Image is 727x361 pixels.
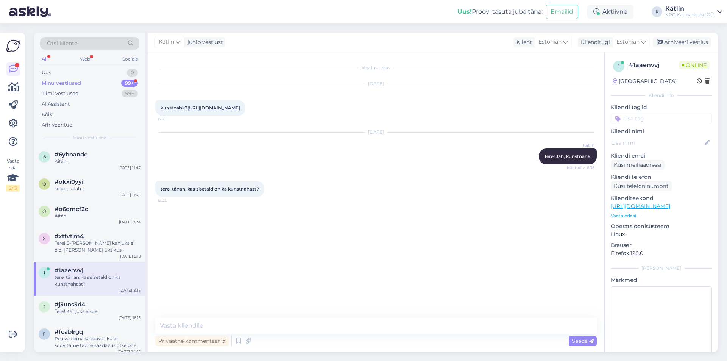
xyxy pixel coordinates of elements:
[611,139,703,147] input: Lisa nimi
[127,69,138,77] div: 0
[55,158,141,165] div: Aitäh!
[611,213,712,219] p: Vaata edasi ...
[119,288,141,293] div: [DATE] 8:35
[155,80,597,87] div: [DATE]
[629,61,679,70] div: # 1aaenvvj
[457,8,472,15] b: Uus!
[611,203,670,209] a: [URL][DOMAIN_NAME]
[42,69,51,77] div: Uus
[6,185,20,192] div: 2 / 3
[73,134,107,141] span: Minu vestlused
[55,240,141,253] div: Tere! E-[PERSON_NAME] kahjuks ei ole, [PERSON_NAME] üksikus kaupluses võib veel [PERSON_NAME].
[47,39,77,47] span: Otsi kliente
[117,349,141,355] div: [DATE] 14:55
[42,121,73,129] div: Arhiveeritud
[652,6,662,17] div: K
[611,241,712,249] p: Brauser
[611,230,712,238] p: Linux
[118,192,141,198] div: [DATE] 11:45
[43,236,46,241] span: x
[611,181,672,191] div: Küsi telefoninumbrit
[159,38,174,46] span: Kätlin
[55,151,87,158] span: #6ybnandc
[55,213,141,219] div: Aitäh
[119,219,141,225] div: [DATE] 9:24
[42,111,53,118] div: Kõik
[6,158,20,192] div: Vaata siia
[611,249,712,257] p: Firefox 128.0
[578,38,610,46] div: Klienditugi
[679,61,710,69] span: Online
[611,173,712,181] p: Kliendi telefon
[653,37,711,47] div: Arhiveeri vestlus
[40,54,49,64] div: All
[55,308,141,315] div: Tere! Kahjuks ei ole.
[161,105,240,111] span: kunstnahk?
[155,64,597,71] div: Vestlus algas
[611,92,712,99] div: Kliendi info
[55,233,84,240] span: #xttvtlm4
[665,12,714,18] div: KPG Kaubanduse OÜ
[122,90,138,97] div: 99+
[155,129,597,136] div: [DATE]
[55,328,83,335] span: #fcablrgq
[616,38,640,46] span: Estonian
[611,152,712,160] p: Kliendi email
[572,338,594,344] span: Saada
[566,142,594,148] span: Kätlin
[120,253,141,259] div: [DATE] 9:18
[155,336,229,346] div: Privaatne kommentaar
[6,39,20,53] img: Askly Logo
[611,160,665,170] div: Küsi meiliaadressi
[611,276,712,284] p: Märkmed
[121,54,139,64] div: Socials
[187,105,240,111] a: [URL][DOMAIN_NAME]
[42,208,46,214] span: o
[457,7,543,16] div: Proovi tasuta juba täna:
[566,165,594,170] span: Nähtud ✓ 8:35
[538,38,562,46] span: Estonian
[118,165,141,170] div: [DATE] 11:47
[55,335,141,349] div: Peaks olema saadaval, kuid soovitame täpne saadavus otse poest üle uurida, kaupluse number on 555...
[665,6,714,12] div: Kätlin
[611,113,712,124] input: Lisa tag
[158,116,186,122] span: 17:21
[161,186,259,192] span: tere. tänan, kas sisetald on ka kunstnahast?
[55,267,83,274] span: #1aaenvvj
[544,153,591,159] span: Tere! Jah, kunstnahk.
[42,181,46,187] span: o
[158,197,186,203] span: 12:32
[546,5,578,19] button: Emailid
[44,270,45,275] span: 1
[618,63,619,69] span: 1
[587,5,633,19] div: Aktiivne
[55,185,141,192] div: selge , aitäh :)
[611,103,712,111] p: Kliendi tag'id
[611,194,712,202] p: Klienditeekond
[611,127,712,135] p: Kliendi nimi
[78,54,92,64] div: Web
[42,90,79,97] div: Tiimi vestlused
[613,77,677,85] div: [GEOGRAPHIC_DATA]
[43,304,45,309] span: j
[513,38,532,46] div: Klient
[665,6,722,18] a: KätlinKPG Kaubanduse OÜ
[43,154,46,159] span: 6
[55,301,85,308] span: #j3uns3d4
[184,38,223,46] div: juhib vestlust
[119,315,141,320] div: [DATE] 16:15
[43,331,46,337] span: f
[42,80,81,87] div: Minu vestlused
[611,265,712,272] div: [PERSON_NAME]
[55,178,83,185] span: #okxi0yyi
[55,274,141,288] div: tere. tänan, kas sisetald on ka kunstnahast?
[55,206,88,213] span: #o6qmcf2c
[42,100,70,108] div: AI Assistent
[121,80,138,87] div: 99+
[611,222,712,230] p: Operatsioonisüsteem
